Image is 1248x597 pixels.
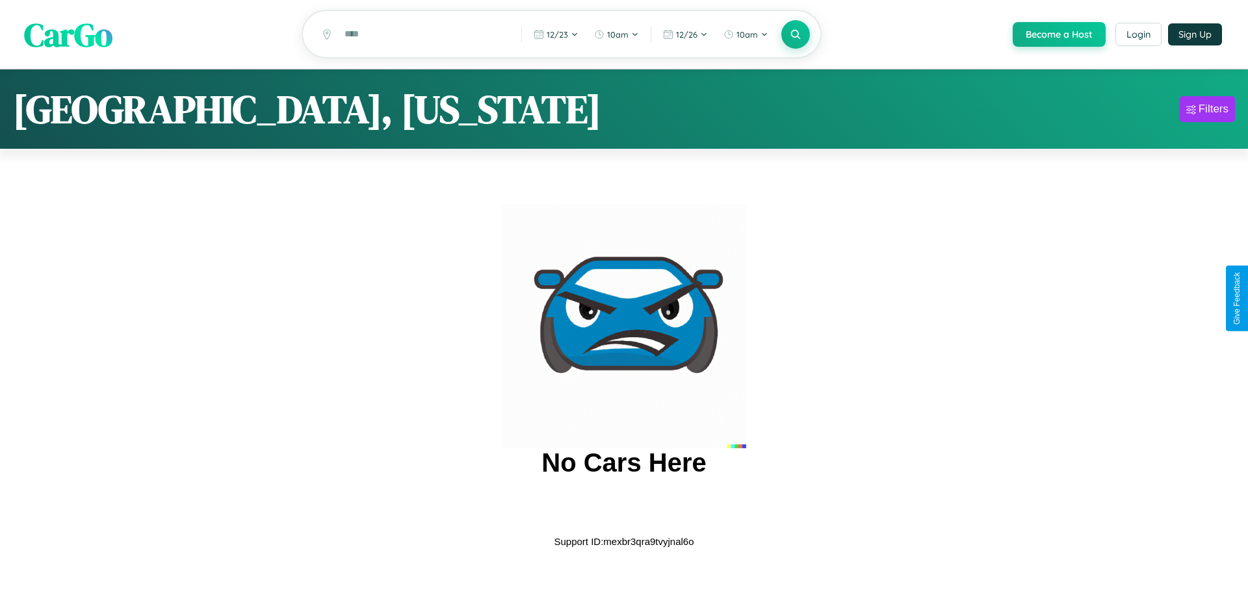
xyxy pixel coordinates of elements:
button: Sign Up [1168,23,1222,45]
span: 12 / 23 [547,29,568,40]
button: 12/23 [527,24,585,45]
img: car [502,204,746,448]
button: Filters [1180,96,1235,122]
button: 10am [588,24,645,45]
div: Give Feedback [1232,272,1241,325]
h1: [GEOGRAPHIC_DATA], [US_STATE] [13,83,601,136]
div: Filters [1199,103,1228,116]
button: Login [1115,23,1162,46]
span: 12 / 26 [676,29,697,40]
span: 10am [736,29,758,40]
span: 10am [607,29,629,40]
span: CarGo [24,12,112,57]
button: 10am [717,24,775,45]
button: 12/26 [656,24,714,45]
p: Support ID: mexbr3qra9tvyjnal6o [554,533,694,550]
h2: No Cars Here [541,448,706,477]
button: Become a Host [1013,22,1106,47]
